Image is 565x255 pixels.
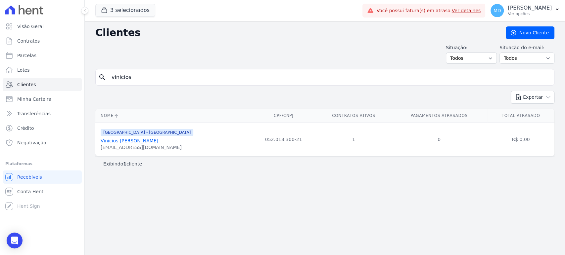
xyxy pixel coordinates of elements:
label: Situação do e-mail: [499,44,554,51]
span: Transferências [17,110,51,117]
span: Crédito [17,125,34,131]
span: Contratos [17,38,40,44]
a: Minha Carteira [3,92,82,106]
a: Crédito [3,122,82,135]
a: Negativação [3,136,82,149]
th: Nome [95,109,251,123]
p: [PERSON_NAME] [508,5,552,11]
td: 0 [391,123,487,156]
a: Contratos [3,34,82,48]
a: Novo Cliente [506,26,554,39]
a: Clientes [3,78,82,91]
span: [GEOGRAPHIC_DATA] - [GEOGRAPHIC_DATA] [101,129,193,136]
span: Lotes [17,67,30,73]
span: Conta Hent [17,188,43,195]
a: Parcelas [3,49,82,62]
span: Clientes [17,81,36,88]
td: R$ 0,00 [487,123,554,156]
a: Transferências [3,107,82,120]
th: CPF/CNPJ [251,109,316,123]
th: Contratos Ativos [316,109,391,123]
span: MD [494,8,501,13]
button: MD [PERSON_NAME] Ver opções [485,1,565,20]
p: Ver opções [508,11,552,17]
a: Conta Hent [3,185,82,198]
a: Lotes [3,63,82,77]
span: Minha Carteira [17,96,51,102]
a: Visão Geral [3,20,82,33]
label: Situação: [446,44,497,51]
th: Total Atrasado [487,109,554,123]
button: 3 selecionados [95,4,155,17]
input: Buscar por nome, CPF ou e-mail [108,71,551,84]
td: 052.018.300-21 [251,123,316,156]
th: Pagamentos Atrasados [391,109,487,123]
a: Ver detalhes [452,8,481,13]
p: Exibindo cliente [103,161,142,167]
i: search [98,73,106,81]
div: [EMAIL_ADDRESS][DOMAIN_NAME] [101,144,193,151]
td: 1 [316,123,391,156]
div: Plataformas [5,160,79,168]
a: Recebíveis [3,170,82,184]
a: Vinicios [PERSON_NAME] [101,138,158,143]
b: 1 [123,161,126,166]
div: Open Intercom Messenger [7,233,23,248]
span: Parcelas [17,52,36,59]
h2: Clientes [95,27,495,39]
span: Você possui fatura(s) em atraso. [376,7,481,14]
button: Exportar [511,91,554,104]
span: Visão Geral [17,23,44,30]
span: Recebíveis [17,174,42,180]
span: Negativação [17,139,46,146]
